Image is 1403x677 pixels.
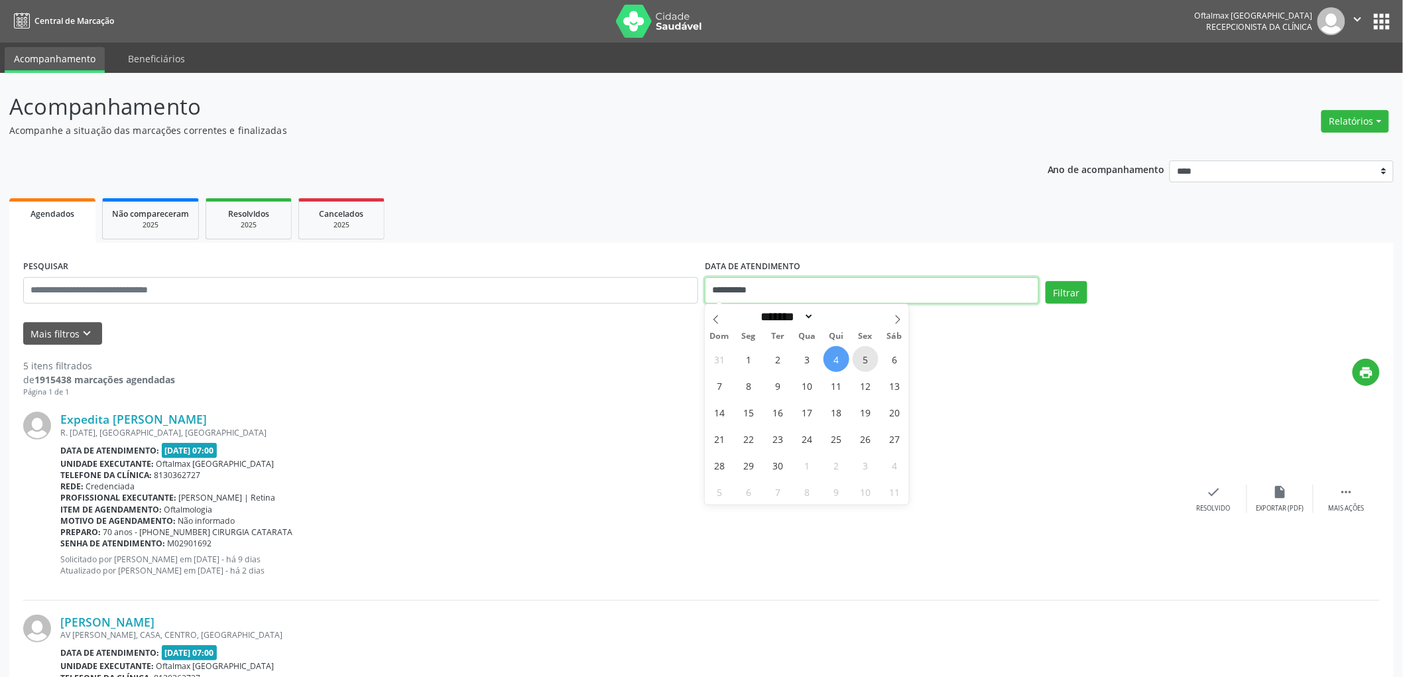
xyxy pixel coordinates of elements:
div: Página 1 de 1 [23,387,175,398]
span: Setembro 5, 2025 [853,346,879,372]
span: Setembro 22, 2025 [736,426,762,452]
span: Setembro 21, 2025 [707,426,733,452]
span: Qui [822,332,851,341]
b: Item de agendamento: [60,504,162,515]
span: Setembro 11, 2025 [823,373,849,399]
span: Oftalmax [GEOGRAPHIC_DATA] [156,458,274,469]
span: Recepcionista da clínica [1207,21,1313,32]
span: Ter [763,332,792,341]
div: Resolvido [1197,504,1231,513]
span: Setembro 24, 2025 [794,426,820,452]
span: Seg [734,332,763,341]
span: Setembro 27, 2025 [882,426,908,452]
i: insert_drive_file [1273,485,1288,499]
span: Agosto 31, 2025 [707,346,733,372]
span: Setembro 8, 2025 [736,373,762,399]
span: Setembro 2, 2025 [765,346,791,372]
span: Setembro 26, 2025 [853,426,879,452]
a: Beneficiários [119,47,194,70]
a: [PERSON_NAME] [60,615,154,629]
input: Year [814,310,858,324]
span: Setembro 20, 2025 [882,399,908,425]
span: Cancelados [320,208,364,219]
button: Mais filtroskeyboard_arrow_down [23,322,102,345]
span: 8130362727 [154,469,201,481]
i:  [1351,12,1365,27]
span: Não compareceram [112,208,189,219]
button:  [1345,7,1371,35]
a: Central de Marcação [9,10,114,32]
span: Setembro 7, 2025 [707,373,733,399]
a: Expedita [PERSON_NAME] [60,412,207,426]
b: Unidade executante: [60,458,154,469]
p: Ano de acompanhamento [1048,160,1165,177]
span: [DATE] 07:00 [162,443,217,458]
span: Setembro 16, 2025 [765,399,791,425]
i:  [1339,485,1354,499]
b: Data de atendimento: [60,445,159,456]
a: Acompanhamento [5,47,105,73]
select: Month [757,310,815,324]
span: Setembro 30, 2025 [765,452,791,478]
span: Outubro 7, 2025 [765,479,791,505]
b: Profissional executante: [60,492,176,503]
strong: 1915438 marcações agendadas [34,373,175,386]
span: Outubro 9, 2025 [823,479,849,505]
span: M02901692 [168,538,212,549]
span: Setembro 17, 2025 [794,399,820,425]
label: DATA DE ATENDIMENTO [705,257,800,277]
button: Relatórios [1321,110,1389,133]
b: Data de atendimento: [60,647,159,658]
span: Outubro 2, 2025 [823,452,849,478]
span: Resolvidos [228,208,269,219]
span: Outubro 3, 2025 [853,452,879,478]
span: Outubro 6, 2025 [736,479,762,505]
b: Rede: [60,481,84,492]
img: img [23,412,51,440]
span: Setembro 29, 2025 [736,452,762,478]
span: Sex [851,332,880,341]
div: 5 itens filtrados [23,359,175,373]
div: Mais ações [1329,504,1365,513]
span: Setembro 19, 2025 [853,399,879,425]
b: Telefone da clínica: [60,469,152,481]
div: 2025 [308,220,375,230]
div: de [23,373,175,387]
span: Setembro 1, 2025 [736,346,762,372]
p: Solicitado por [PERSON_NAME] em [DATE] - há 9 dias Atualizado por [PERSON_NAME] em [DATE] - há 2 ... [60,554,1181,576]
span: Setembro 28, 2025 [707,452,733,478]
span: Oftalmax [GEOGRAPHIC_DATA] [156,660,274,672]
div: Exportar (PDF) [1256,504,1304,513]
span: Setembro 3, 2025 [794,346,820,372]
p: Acompanhamento [9,90,979,123]
b: Unidade executante: [60,660,154,672]
span: Setembro 12, 2025 [853,373,879,399]
img: img [23,615,51,643]
span: Outubro 10, 2025 [853,479,879,505]
i: keyboard_arrow_down [80,326,95,341]
span: Setembro 23, 2025 [765,426,791,452]
b: Senha de atendimento: [60,538,165,549]
span: Setembro 14, 2025 [707,399,733,425]
span: Setembro 25, 2025 [823,426,849,452]
span: Central de Marcação [34,15,114,27]
span: Setembro 9, 2025 [765,373,791,399]
div: AV [PERSON_NAME], CASA, CENTRO, [GEOGRAPHIC_DATA] [60,629,1181,641]
span: [DATE] 07:00 [162,645,217,660]
span: Setembro 15, 2025 [736,399,762,425]
p: Acompanhe a situação das marcações correntes e finalizadas [9,123,979,137]
span: Outubro 11, 2025 [882,479,908,505]
span: Setembro 18, 2025 [823,399,849,425]
span: Setembro 10, 2025 [794,373,820,399]
button: Filtrar [1046,281,1087,304]
img: img [1317,7,1345,35]
button: apps [1371,10,1394,33]
span: Setembro 6, 2025 [882,346,908,372]
b: Preparo: [60,526,101,538]
span: 70 anos - [PHONE_NUMBER] CIRURGIA CATARATA [103,526,293,538]
i: print [1359,365,1374,380]
span: Credenciada [86,481,135,492]
span: Outubro 1, 2025 [794,452,820,478]
i: check [1207,485,1221,499]
div: Oftalmax [GEOGRAPHIC_DATA] [1195,10,1313,21]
